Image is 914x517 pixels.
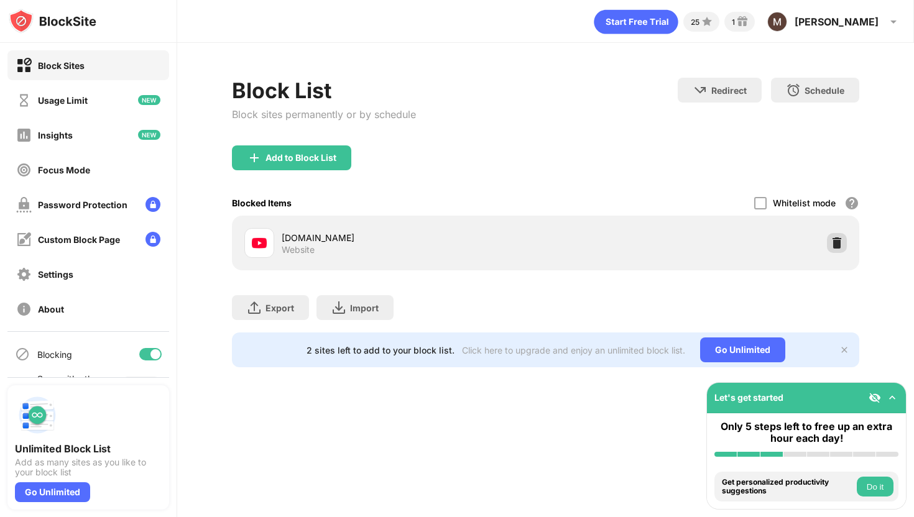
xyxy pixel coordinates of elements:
[37,373,101,395] div: Sync with other devices
[691,17,699,27] div: 25
[714,392,783,403] div: Let's get started
[735,14,750,29] img: reward-small.svg
[16,93,32,108] img: time-usage-off.svg
[15,442,162,455] div: Unlimited Block List
[16,127,32,143] img: insights-off.svg
[252,236,267,250] img: favicons
[350,303,379,313] div: Import
[38,95,88,106] div: Usage Limit
[16,197,32,213] img: password-protection-off.svg
[16,58,32,73] img: block-on.svg
[869,391,881,404] img: eye-not-visible.svg
[15,482,90,502] div: Go Unlimited
[9,9,96,34] img: logo-blocksite.svg
[805,85,844,96] div: Schedule
[16,162,32,178] img: focus-off.svg
[15,377,30,391] img: sync-icon.svg
[722,478,854,496] div: Get personalized productivity suggestions
[711,85,747,96] div: Redirect
[38,304,64,314] div: About
[307,345,455,355] div: 2 sites left to add to your block list.
[714,421,898,444] div: Only 5 steps left to free up an extra hour each day!
[15,393,60,437] img: push-block-list.svg
[232,198,292,208] div: Blocked Items
[773,198,836,208] div: Whitelist mode
[145,197,160,212] img: lock-menu.svg
[232,108,416,121] div: Block sites permanently or by schedule
[16,232,32,247] img: customize-block-page-off.svg
[795,16,879,28] div: [PERSON_NAME]
[699,14,714,29] img: points-small.svg
[38,234,120,245] div: Custom Block Page
[145,232,160,247] img: lock-menu.svg
[265,303,294,313] div: Export
[594,9,678,34] div: animation
[138,130,160,140] img: new-icon.svg
[38,60,85,71] div: Block Sites
[38,130,73,140] div: Insights
[37,349,72,360] div: Blocking
[15,457,162,477] div: Add as many sites as you like to your block list
[16,301,32,317] img: about-off.svg
[16,267,32,282] img: settings-off.svg
[282,231,545,244] div: [DOMAIN_NAME]
[265,153,336,163] div: Add to Block List
[15,347,30,362] img: blocking-icon.svg
[839,345,849,355] img: x-button.svg
[767,12,787,32] img: ACg8ocKEfHoThgKxmv5QKhYNTjmByDIWuDP29ys0pe6ogaVFJ7BHRA=s96-c
[700,337,785,362] div: Go Unlimited
[886,391,898,404] img: omni-setup-toggle.svg
[38,165,90,175] div: Focus Mode
[38,269,73,280] div: Settings
[38,199,127,210] div: Password Protection
[138,95,160,105] img: new-icon.svg
[232,78,416,103] div: Block List
[857,477,893,496] button: Do it
[462,345,685,355] div: Click here to upgrade and enjoy an unlimited block list.
[282,244,315,255] div: Website
[732,17,735,27] div: 1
